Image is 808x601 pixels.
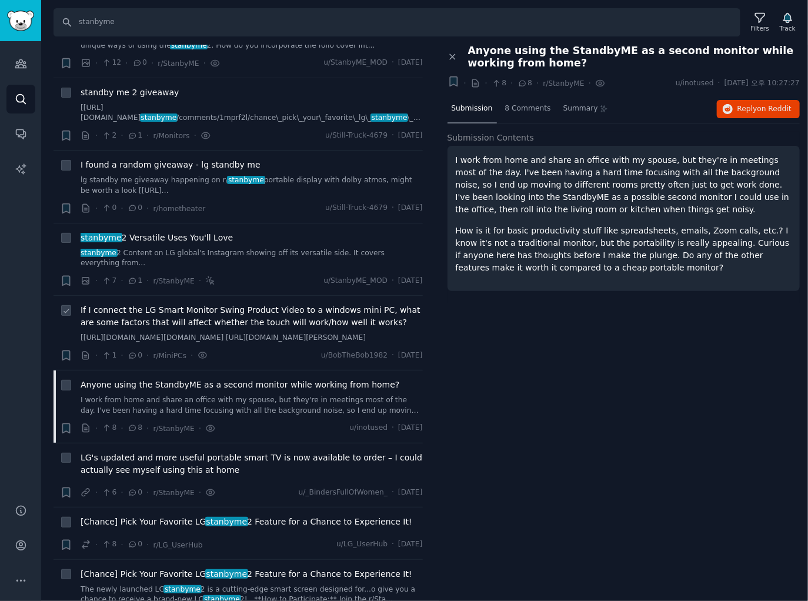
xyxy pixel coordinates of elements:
span: u/Still-Truck-4679 [325,131,388,141]
span: Reply [737,104,792,115]
span: u/LG_UserHub [336,539,388,550]
p: How is it for basic productivity stuff like spreadsheets, emails, Zoom calls, etc.? I know it's n... [456,225,792,274]
span: stanbyme [163,585,201,593]
span: stanbyme [205,569,248,579]
span: u/BobTheBob1982 [321,350,388,361]
span: r/LG_UserHub [153,541,202,549]
button: Track [776,10,800,35]
span: Submission [452,103,493,114]
div: Filters [751,24,769,32]
span: u/inotused [676,78,714,89]
span: · [194,129,196,142]
span: · [199,422,201,435]
span: r/StanbyME [158,59,199,68]
span: · [121,349,123,362]
span: · [485,77,487,89]
a: [[URL][DOMAIN_NAME][DOMAIN_NAME] [URL][DOMAIN_NAME][PERSON_NAME] [81,333,423,343]
span: [DATE] [398,131,422,141]
span: 8 [128,423,142,433]
a: [Chance] Pick Your Favorite LGstanbyme2 Feature for a Chance to Experience It! [81,568,412,580]
span: stanbyme [370,113,408,122]
span: 8 [492,78,506,89]
span: u/StanbyME_MOD [323,58,388,68]
span: · [146,539,149,551]
span: [DATE] 오후 10:27:27 [724,78,800,89]
span: [Chance] Pick Your Favorite LG 2 Feature for a Chance to Experience It! [81,516,412,528]
span: · [392,276,394,286]
span: [DATE] [398,276,422,286]
span: · [199,275,201,287]
span: · [392,203,394,213]
a: [Chance] Pick Your Favorite LGstanbyme2 Feature for a Chance to Experience It! [81,516,412,528]
span: · [121,202,123,215]
img: GummySearch logo [7,11,34,31]
span: 1 [128,131,142,141]
span: · [95,349,98,362]
span: · [589,77,591,89]
span: · [392,350,394,361]
span: 8 [102,539,116,550]
a: Anyone using the StandbyME as a second monitor while working from home? [81,379,399,391]
span: · [536,77,539,89]
span: 0 [128,350,142,361]
a: Replyon Reddit [717,100,800,119]
a: standby me 2 giveaway [81,86,179,99]
span: · [151,57,153,69]
span: 7 [102,276,116,286]
a: LG's updated and more useful portable smart TV is now available to order – I could actually see m... [81,452,423,476]
span: · [125,57,128,69]
span: r/StanbyME [153,425,194,433]
span: · [121,486,123,499]
span: 2 [102,131,116,141]
span: · [464,77,466,89]
a: lg standby me giveaway happening on r/stanbymeportable display with dolby atmos, might be worth a... [81,175,423,196]
span: u/Still-Truck-4679 [325,203,388,213]
span: stanbyme [170,41,208,49]
span: · [95,129,98,142]
span: 1 [128,276,142,286]
span: 1 [102,350,116,361]
span: Anyone using the StandbyME as a second monitor while working from home? [468,45,800,69]
span: stanbyme [79,249,117,257]
span: · [146,275,149,287]
span: stanbyme [79,233,122,242]
div: Track [780,24,796,32]
span: Submission Contents [448,132,535,144]
span: stanbyme [140,113,178,122]
span: · [510,77,513,89]
span: · [95,539,98,551]
span: on Reddit [757,105,792,113]
span: u/_BindersFullOfWomen_ [299,488,388,498]
span: stanbyme [227,176,265,184]
span: 0 [132,58,147,68]
a: I found a random giveaway - lg standby me [81,159,261,171]
a: stanbyme2 Content on LG global's Instagram showing off its versatile side. It covers everything f... [81,248,423,269]
span: r/Monitors [153,132,189,140]
span: [DATE] [398,488,422,498]
span: 0 [102,203,116,213]
span: · [146,349,149,362]
span: · [392,539,394,550]
span: stanbyme [205,517,248,526]
span: [DATE] [398,58,422,68]
span: 8 [517,78,532,89]
span: · [146,202,149,215]
a: I work from home and share an office with my spouse, but they're in meetings most of the day. I'v... [81,395,423,416]
span: · [95,202,98,215]
span: 0 [128,203,142,213]
span: · [392,58,394,68]
span: [DATE] [398,539,422,550]
span: r/StanbyME [543,79,584,88]
span: u/inotused [349,423,388,433]
span: · [199,486,201,499]
span: [DATE] [398,423,422,433]
p: I work from home and share an office with my spouse, but they're in meetings most of the day. I'v... [456,154,792,216]
span: 0 [128,488,142,498]
span: 2 Versatile Uses You'll Love [81,232,233,244]
a: stanbyme2 Versatile Uses You'll Love [81,232,233,244]
span: r/StanbyME [153,489,194,497]
span: · [392,423,394,433]
span: [DATE] [398,350,422,361]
